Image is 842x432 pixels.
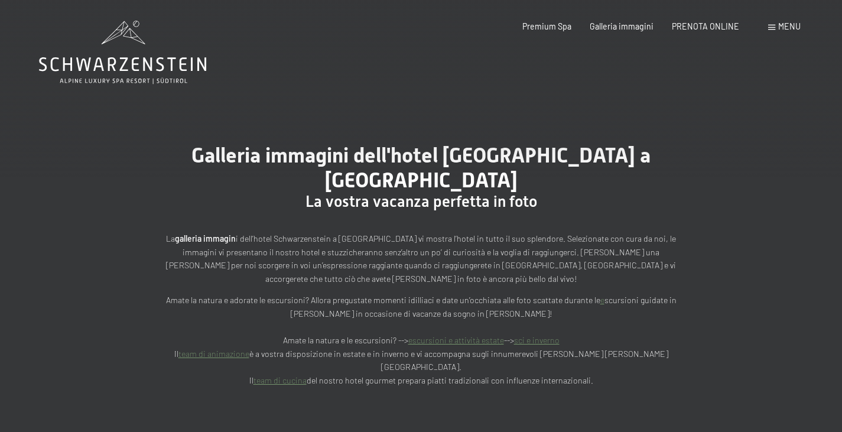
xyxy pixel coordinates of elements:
a: team di cucina [253,375,307,385]
a: PRENOTA ONLINE [672,21,739,31]
a: e [600,295,604,305]
p: Amate la natura e adorate le escursioni? Allora pregustate momenti idilliaci e date un’occhiata a... [161,294,681,387]
strong: galleria immagin [175,233,236,243]
span: La vostra vacanza perfetta in foto [305,193,537,210]
a: escursioni e attività estate [408,335,504,345]
a: Premium Spa [522,21,571,31]
a: sci e inverno [514,335,560,345]
span: Menu [778,21,801,31]
p: La i dell’hotel Schwarzenstein a [GEOGRAPHIC_DATA] vi mostra l’hotel in tutto il suo splendore. S... [161,232,681,285]
a: Galleria immagini [590,21,654,31]
span: Galleria immagini dell'hotel [GEOGRAPHIC_DATA] a [GEOGRAPHIC_DATA] [191,143,651,192]
a: team di animazione [178,349,249,359]
span: Consenso marketing* [307,244,396,256]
